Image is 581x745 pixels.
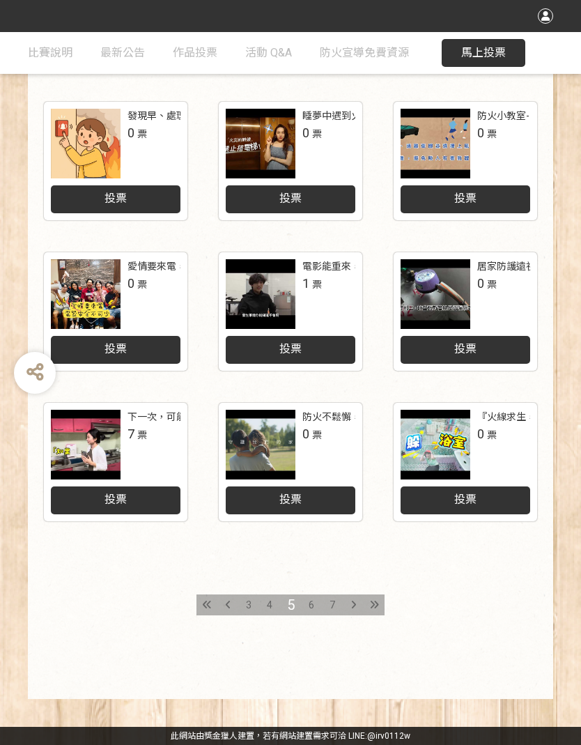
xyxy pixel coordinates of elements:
a: 最新公告 [100,32,145,74]
span: 投票 [104,493,127,506]
span: 票 [137,429,147,440]
span: 0 [302,125,309,140]
span: 投票 [279,493,302,506]
span: 4 [267,599,272,610]
a: 防火不鬆懈，守護即刻起0票投票 [219,403,362,521]
a: 防火宣導免費資源 [320,32,409,74]
div: 電影能重來，人生不能 [302,259,400,274]
div: 居家防護遠祝融 [477,259,545,274]
a: 比賽說明 [28,32,72,74]
span: 票 [487,128,497,139]
a: 發現早、處理快、安全逃生0票投票 [44,102,187,220]
span: 7 [330,599,335,610]
a: 防火小教室-電動車篇0票投票 [394,102,537,220]
span: 票 [312,128,322,139]
span: 7 [127,427,134,441]
a: 愛情要來電，電器安全不可少0票投票 [44,252,187,371]
span: 3 [246,599,251,610]
span: 防火宣導免費資源 [320,46,409,59]
a: 下一次，可能沒機會7票投票 [44,403,187,521]
span: 馬上投票 [461,46,506,59]
span: 0 [477,427,484,441]
span: 投票 [454,342,477,355]
span: 投票 [279,342,302,355]
a: 此網站由獎金獵人建置，若有網站建置需求 [171,731,330,741]
span: 6 [309,599,314,610]
span: 投票 [104,192,127,205]
span: 0 [477,125,484,140]
span: 票 [487,279,497,290]
a: 作品投票 [173,32,217,74]
span: 票 [312,429,322,440]
span: 0 [477,276,484,291]
div: 下一次，可能沒機會 [127,410,215,424]
a: 睡夢中遇到火災！我能成功逃生嗎？0票投票 [219,102,362,220]
span: 票 [312,279,322,290]
a: @irv0112w [367,731,410,741]
span: 0 [127,125,134,140]
span: 投票 [454,493,477,506]
a: 居家防護遠祝融0票投票 [394,252,537,371]
span: 比賽說明 [28,46,72,59]
span: 票 [487,429,497,440]
span: 5 [287,597,295,613]
div: 發現早、處理快、安全逃生 [127,109,245,123]
div: 防火小教室-電動車篇 [477,109,568,123]
span: 票 [137,279,147,290]
span: 作品投票 [173,46,217,59]
span: 投票 [279,192,302,205]
span: 0 [127,276,134,291]
span: 0 [302,427,309,441]
button: 馬上投票 [442,39,525,67]
a: 活動 Q&A [245,32,292,74]
span: 最新公告 [100,46,145,59]
span: 1 [302,276,309,291]
a: 電影能重來，人生不能1票投票 [219,252,362,371]
a: 『火線求生，平安一生』0票投票 [394,403,537,521]
div: 愛情要來電，電器安全不可少 [127,259,254,274]
div: 防火不鬆懈，守護即刻起 [302,410,410,424]
span: 投票 [104,342,127,355]
span: 票 [137,128,147,139]
span: 可洽 LINE: [171,731,410,741]
div: 睡夢中遇到火災！我能成功逃生嗎？ [302,109,458,123]
span: 投票 [454,192,477,205]
span: 活動 Q&A [245,46,292,59]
